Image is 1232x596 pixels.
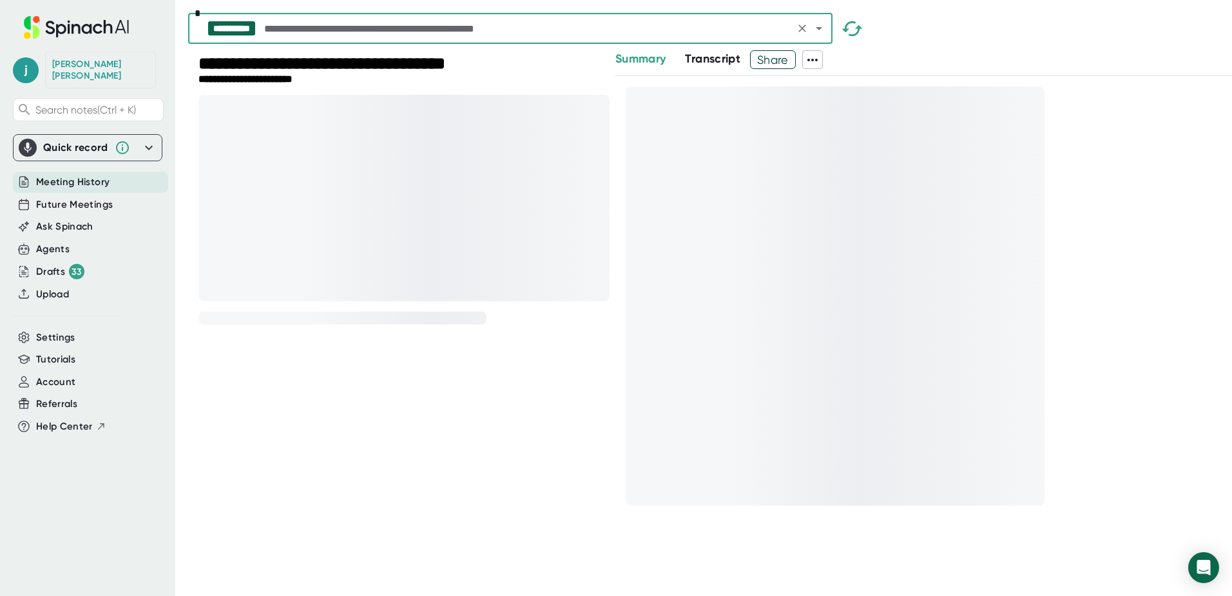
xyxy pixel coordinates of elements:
span: Help Center [36,419,93,434]
button: Clear [793,19,811,37]
button: Agents [36,242,70,257]
button: Open [810,19,828,37]
div: Quick record [43,141,108,154]
button: Future Meetings [36,197,113,212]
span: Search notes (Ctrl + K) [35,104,136,116]
button: Meeting History [36,175,110,190]
button: Transcript [685,50,740,68]
button: Drafts 33 [36,264,84,279]
div: Drafts [36,264,84,279]
div: Open Intercom Messenger [1188,552,1219,583]
button: Help Center [36,419,106,434]
div: 33 [69,264,84,279]
button: Settings [36,330,75,345]
button: Share [750,50,796,69]
button: Tutorials [36,352,75,367]
button: Summary [615,50,666,68]
button: Account [36,375,75,390]
span: Transcript [685,52,740,66]
button: Ask Spinach [36,219,93,234]
div: Joan Beck [52,59,149,81]
span: j [13,57,39,83]
button: Referrals [36,397,77,412]
button: Upload [36,287,69,302]
div: Quick record [19,135,157,161]
span: Share [751,48,795,71]
span: Summary [615,52,666,66]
